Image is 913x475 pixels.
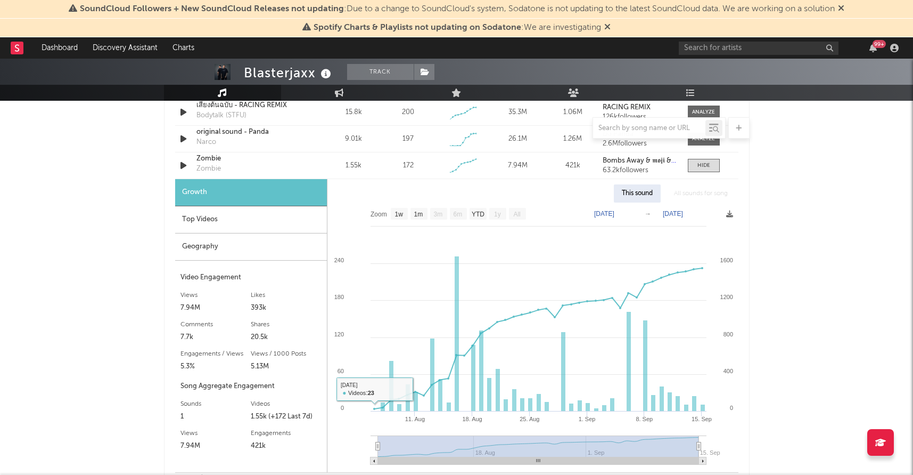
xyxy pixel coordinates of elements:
a: Dashboard [34,37,85,59]
div: Engagements [251,427,322,440]
text: [DATE] [594,210,614,218]
div: Song Aggregate Engagement [180,380,322,393]
text: 1. Sep [578,416,595,422]
text: 3m [433,211,442,218]
span: Dismiss [604,23,611,32]
text: 15. Sep [700,449,720,456]
div: Bodytalk (STFU) [196,110,246,121]
div: 63.2k followers [603,167,677,174]
div: 9.01k [329,134,379,144]
div: Zombie [196,164,221,174]
strong: Bombs Away & 𝖒𝖔𝖏𝖎 & Blasterjaxx [603,157,708,164]
div: Blasterjaxx [244,64,334,82]
text: YTD [471,211,484,218]
text: Zoom [371,211,387,218]
text: 1600 [720,257,733,263]
span: : Due to a change to SoundCloud's system, Sodatone is not updating to the latest SoundCloud data.... [80,5,835,13]
text: 1w [394,211,403,218]
div: 1.06M [548,107,597,118]
text: 180 [334,294,343,300]
text: 0 [729,405,733,411]
text: 800 [723,331,733,337]
div: This sound [614,184,661,203]
text: 0 [340,405,343,411]
div: Sounds [180,398,251,410]
input: Search for artists [679,42,838,55]
div: 2.6M followers [603,140,677,148]
div: 393k [251,302,322,315]
text: 400 [723,368,733,374]
div: Videos [251,398,322,410]
text: 240 [334,257,343,263]
div: Views [180,427,251,440]
text: 120 [334,331,343,337]
text: [DATE] [663,210,683,218]
div: Video Engagement [180,271,322,284]
a: RACING REMIX [603,104,677,111]
div: 421k [251,440,322,453]
text: 8. Sep [636,416,653,422]
div: 421k [548,160,597,171]
a: Discovery Assistant [85,37,165,59]
div: Likes [251,289,322,302]
a: เสียงต้นฉบับ - RACING REMIX [196,100,308,111]
text: 1m [414,211,423,218]
div: 172 [403,160,414,171]
div: Shares [251,318,322,331]
text: 1y [494,211,501,218]
text: 60 [337,368,343,374]
div: All sounds for song [666,184,736,203]
div: 1 [180,410,251,423]
div: 15.8k [329,107,379,118]
a: Charts [165,37,202,59]
a: Bombs Away & 𝖒𝖔𝖏𝖎 & Blasterjaxx [603,157,677,165]
div: 200 [402,107,414,118]
text: 15. Sep [692,416,712,422]
div: 35.3M [493,107,542,118]
div: 26.1M [493,134,542,144]
div: Views [180,289,251,302]
div: 5.13M [251,360,322,373]
text: → [645,210,651,218]
div: Engagements / Views [180,348,251,360]
div: 1.26M [548,134,597,144]
div: 7.94M [180,440,251,453]
span: Dismiss [838,5,844,13]
button: Track [347,64,414,80]
div: Views / 1000 Posts [251,348,322,360]
div: Geography [175,234,327,261]
div: 5.3% [180,360,251,373]
span: Spotify Charts & Playlists not updating on Sodatone [314,23,521,32]
button: 99+ [869,44,877,52]
div: 1.55k [329,160,379,171]
strong: RACING REMIX [603,104,651,111]
text: 11. Aug [405,416,424,422]
div: 1.55k (+172 Last 7d) [251,410,322,423]
div: Comments [180,318,251,331]
text: 6m [453,211,462,218]
div: Narco [196,137,216,148]
div: 7.94M [493,160,542,171]
span: SoundCloud Followers + New SoundCloud Releases not updating [80,5,344,13]
div: Top Videos [175,206,327,234]
span: : We are investigating [314,23,601,32]
text: 1200 [720,294,733,300]
div: 7.94M [180,302,251,315]
div: 99 + [873,40,886,48]
div: 7.7k [180,331,251,344]
text: All [513,211,520,218]
div: 126k followers [603,114,677,121]
text: 25. Aug [520,416,539,422]
a: Zombie [196,154,308,164]
div: 20.5k [251,331,322,344]
div: Growth [175,179,327,206]
input: Search by song name or URL [593,124,705,133]
text: 18. Aug [462,416,482,422]
div: 197 [402,134,414,144]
